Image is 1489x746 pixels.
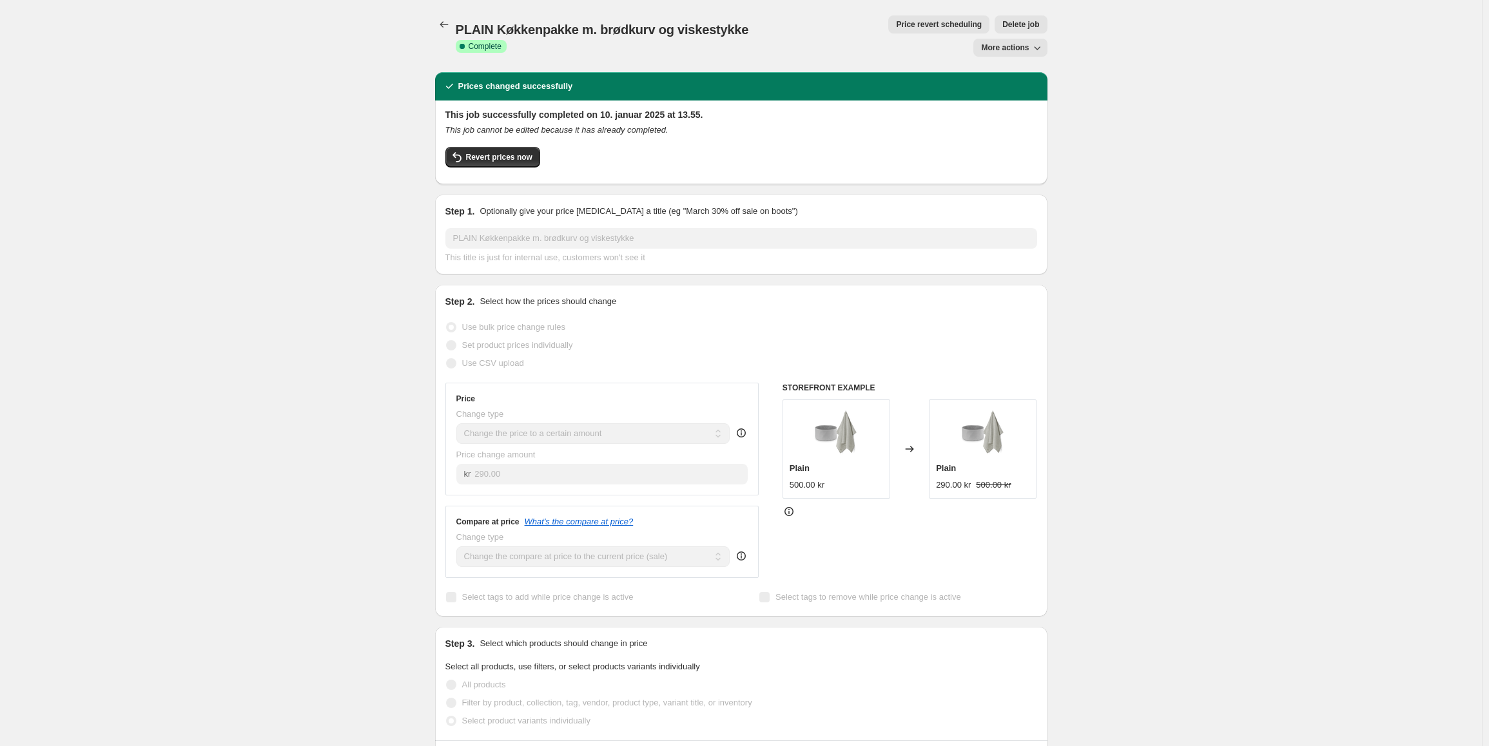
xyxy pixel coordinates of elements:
[462,340,573,350] span: Set product prices individually
[469,41,501,52] span: Complete
[456,517,520,527] h3: Compare at price
[775,592,961,602] span: Select tags to remove while price change is active
[445,108,1037,121] h2: This job successfully completed on 10. januar 2025 at 13.55.
[466,152,532,162] span: Revert prices now
[462,322,565,332] span: Use bulk price change rules
[462,680,506,689] span: All products
[464,469,471,479] span: kr
[445,295,475,308] h2: Step 2.
[735,426,748,439] div: help
[456,409,504,419] span: Change type
[995,15,1047,33] button: Delete job
[456,532,504,542] span: Change type
[458,80,573,93] h2: Prices changed successfully
[936,479,971,492] div: 290.00 kr
[783,383,1037,393] h6: STOREFRONT EXAMPLE
[456,23,749,37] span: PLAIN Køkkenpakke m. brødkurv og viskestykke
[445,637,475,650] h2: Step 3.
[735,550,748,562] div: help
[445,228,1037,249] input: 30% off holiday sale
[973,39,1047,57] button: More actions
[480,205,797,218] p: Optionally give your price [MEDICAL_DATA] a title (eg "March 30% off sale on boots")
[790,479,824,492] div: 500.00 kr
[462,358,524,368] span: Use CSV upload
[480,637,647,650] p: Select which products should change in price
[462,716,590,725] span: Select product variants individually
[445,253,645,262] span: This title is just for internal use, customers won't see it
[888,15,989,33] button: Price revert scheduling
[896,19,982,30] span: Price revert scheduling
[456,394,475,404] h3: Price
[936,463,956,473] span: Plain
[525,517,634,526] button: What's the compare at price?
[445,125,668,135] i: This job cannot be edited because it has already completed.
[480,295,616,308] p: Select how the prices should change
[790,463,810,473] span: Plain
[445,147,540,167] button: Revert prices now
[810,406,862,458] img: PLAIN_bread-basket_tea-towel_Grey_01_1200x1200px_80x.png
[445,662,700,671] span: Select all products, use filters, or select products variants individually
[462,592,634,602] span: Select tags to add while price change is active
[1002,19,1039,30] span: Delete job
[462,698,752,707] span: Filter by product, collection, tag, vendor, product type, variant title, or inventory
[957,406,1009,458] img: PLAIN_bread-basket_tea-towel_Grey_01_1200x1200px_80x.png
[976,479,1011,492] strike: 500.00 kr
[435,15,453,33] button: Price change jobs
[445,205,475,218] h2: Step 1.
[456,450,536,459] span: Price change amount
[981,43,1029,53] span: More actions
[474,464,748,484] input: 80.00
